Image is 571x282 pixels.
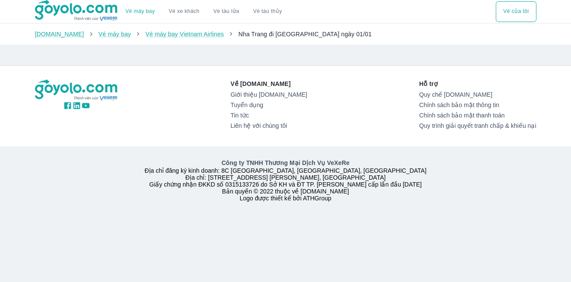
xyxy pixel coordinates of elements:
a: Chính sách bảo mật thông tin [419,101,536,108]
span: Nha Trang đi [GEOGRAPHIC_DATA] ngày 01/01 [238,31,371,38]
a: Liên hệ với chúng tôi [230,122,307,129]
a: Vé máy bay [125,8,155,15]
a: Tin tức [230,112,307,119]
div: choose transportation mode [496,1,536,22]
a: Vé máy bay [99,31,131,38]
div: Địa chỉ đăng ký kinh doanh: 8C [GEOGRAPHIC_DATA], [GEOGRAPHIC_DATA], [GEOGRAPHIC_DATA] Địa chỉ: [... [30,158,542,202]
a: Vé xe khách [169,8,199,15]
a: Quy chế [DOMAIN_NAME] [419,91,536,98]
a: Giới thiệu [DOMAIN_NAME] [230,91,307,98]
a: Chính sách bảo mật thanh toán [419,112,536,119]
p: Công ty TNHH Thương Mại Dịch Vụ VeXeRe [37,158,535,167]
a: Vé tàu lửa [207,1,246,22]
img: logo [35,79,119,101]
a: Quy trình giải quyết tranh chấp & khiếu nại [419,122,536,129]
div: choose transportation mode [118,1,289,22]
a: Tuyển dụng [230,101,307,108]
a: [DOMAIN_NAME] [35,31,84,38]
nav: breadcrumb [35,30,536,38]
p: Về [DOMAIN_NAME] [230,79,307,88]
a: Vé máy bay Vietnam Airlines [145,31,224,38]
button: Vé tàu thủy [246,1,289,22]
p: Hỗ trợ [419,79,536,88]
button: Vé của tôi [496,1,536,22]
